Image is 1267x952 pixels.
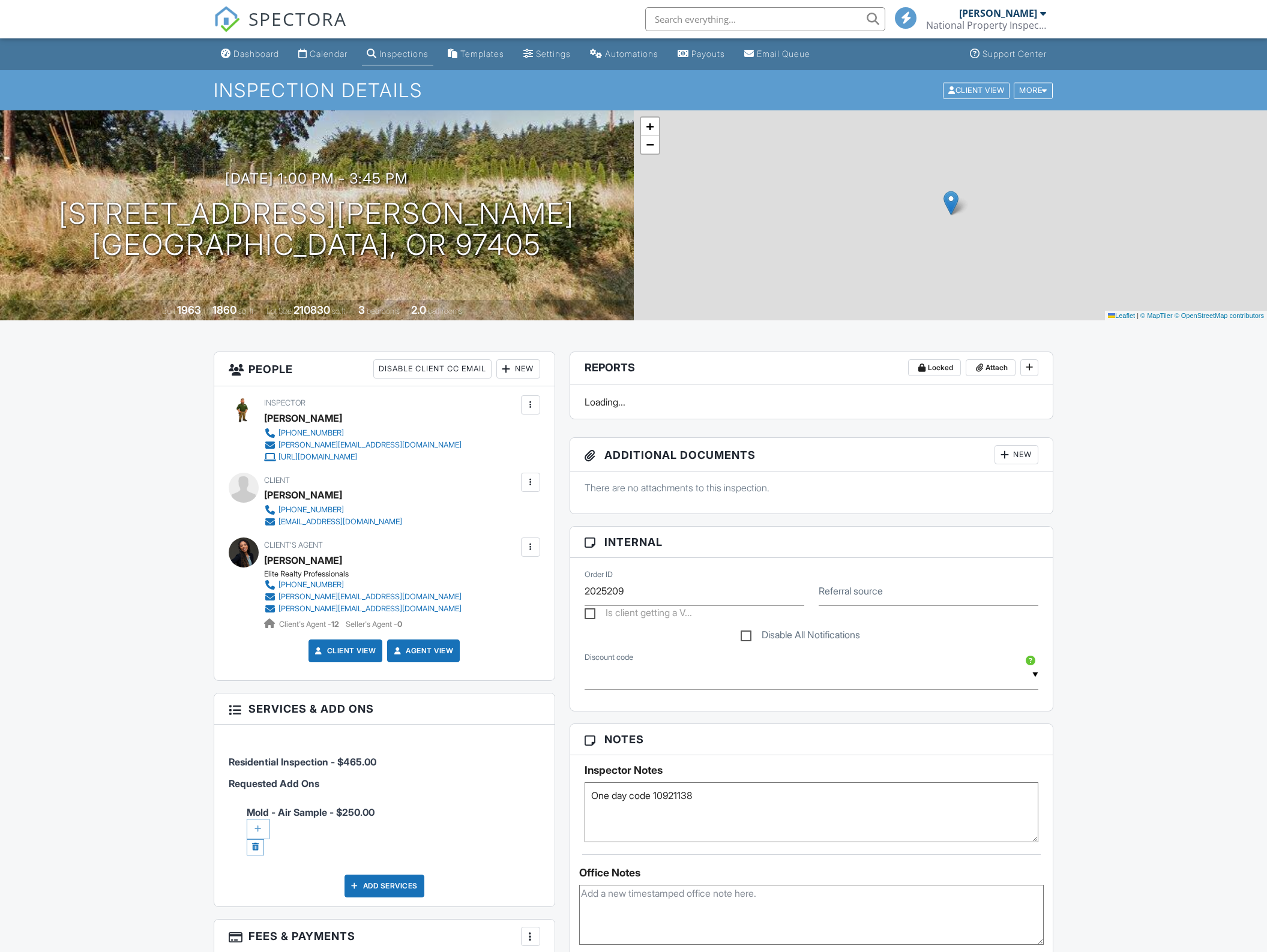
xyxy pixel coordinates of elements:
span: Client's Agent [264,540,323,549]
span: Seller's Agent - [346,620,402,629]
p: There are no attachments to this inspection. [585,481,1039,494]
a: Agent View [391,645,453,657]
a: [PHONE_NUMBER] [264,579,462,591]
div: Email Queue [757,49,810,59]
span: Client's Agent - [279,620,341,629]
span: | [1137,312,1139,319]
h3: Services & Add ons [214,693,555,725]
h3: Notes [570,724,1053,755]
div: [PHONE_NUMBER] [278,428,344,438]
a: Settings [519,43,576,65]
a: Client View [313,645,376,657]
a: Support Center [965,43,1052,65]
h3: People [214,352,555,386]
h3: [DATE] 1:00 pm - 3:45 pm [225,170,408,187]
label: Is client getting a VA loan? [585,607,692,622]
div: 1860 [212,304,236,316]
span: Lot Size [266,307,292,316]
span: + [646,119,654,134]
a: Email Queue [739,43,815,65]
div: Settings [536,49,571,59]
a: Automations (Basic) [585,43,663,65]
div: [PERSON_NAME][EMAIL_ADDRESS][DOMAIN_NAME] [278,592,462,602]
a: [PHONE_NUMBER] [264,427,462,439]
a: [PERSON_NAME][EMAIL_ADDRESS][DOMAIN_NAME] [264,439,462,451]
a: [PERSON_NAME][EMAIL_ADDRESS][DOMAIN_NAME] [264,603,462,615]
a: [PERSON_NAME] [264,551,342,569]
div: 210830 [293,304,330,316]
span: sq. ft. [238,307,255,316]
div: Elite Realty Professionals [264,569,471,579]
div: [PERSON_NAME] [264,409,342,427]
div: National Property Inspections [926,19,1046,31]
span: bathrooms [428,307,462,316]
label: Order ID [585,569,613,580]
textarea: One day code 10921138 [585,782,1039,842]
div: [PERSON_NAME] [959,7,1037,19]
div: Disable Client CC Email [373,359,492,379]
span: SPECTORA [248,6,347,31]
li: Service: Residential Inspection [229,734,540,778]
div: Client View [943,82,1010,98]
label: Disable All Notifications [741,629,860,644]
div: Office Notes [579,867,1044,879]
div: Add Services [345,875,424,897]
div: 2.0 [411,304,426,316]
span: Inspector [264,398,305,407]
span: sq.ft. [332,307,347,316]
span: bedrooms [367,307,400,316]
a: Templates [443,43,509,65]
div: [PHONE_NUMBER] [278,580,344,590]
h3: Additional Documents [570,438,1053,472]
a: Client View [942,85,1013,94]
strong: 0 [397,620,402,629]
a: [PHONE_NUMBER] [264,504,402,516]
input: Search everything... [645,7,885,31]
h1: Inspection Details [214,80,1054,101]
a: Leaflet [1108,312,1135,319]
div: [URL][DOMAIN_NAME] [278,452,357,462]
a: Inspections [362,43,433,65]
div: [EMAIL_ADDRESS][DOMAIN_NAME] [278,517,402,527]
h5: Inspector Notes [585,764,1039,776]
label: Discount code [585,652,633,663]
span: Built [162,307,175,316]
a: [PERSON_NAME][EMAIL_ADDRESS][DOMAIN_NAME] [264,591,462,603]
div: Templates [460,49,504,59]
div: 3 [358,304,365,316]
div: 1963 [177,304,201,316]
div: [PERSON_NAME] [264,486,342,504]
div: Automations [605,49,658,59]
label: Referral source [819,584,883,597]
div: [PERSON_NAME][EMAIL_ADDRESS][DOMAIN_NAME] [278,440,462,450]
div: Calendar [310,49,348,59]
div: More [1014,82,1053,98]
img: Marker [943,191,959,215]
img: The Best Home Inspection Software - Spectora [214,6,240,32]
div: [PERSON_NAME][EMAIL_ADDRESS][DOMAIN_NAME] [278,604,462,614]
div: New [995,445,1038,464]
div: New [496,359,540,379]
span: Residential Inspection - $465.00 [229,756,376,768]
span: Mold - Air Sample - $250.00 [247,806,540,852]
h1: [STREET_ADDRESS][PERSON_NAME] [GEOGRAPHIC_DATA], OR 97405 [59,198,574,262]
div: Support Center [983,49,1047,59]
a: Zoom out [641,136,659,154]
div: Payouts [691,49,725,59]
h6: Requested Add Ons [229,779,540,789]
span: Client [264,476,290,485]
a: [EMAIL_ADDRESS][DOMAIN_NAME] [264,516,402,528]
a: Calendar [293,43,352,65]
div: Inspections [379,49,429,59]
strong: 12 [331,620,339,629]
a: © MapTiler [1140,312,1173,319]
div: [PHONE_NUMBER] [278,505,344,515]
a: Zoom in [641,118,659,136]
a: Payouts [673,43,730,65]
div: Dashboard [233,49,279,59]
span: − [646,137,654,152]
h3: Internal [570,527,1053,558]
a: © OpenStreetMap contributors [1175,312,1264,319]
a: [URL][DOMAIN_NAME] [264,451,462,463]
